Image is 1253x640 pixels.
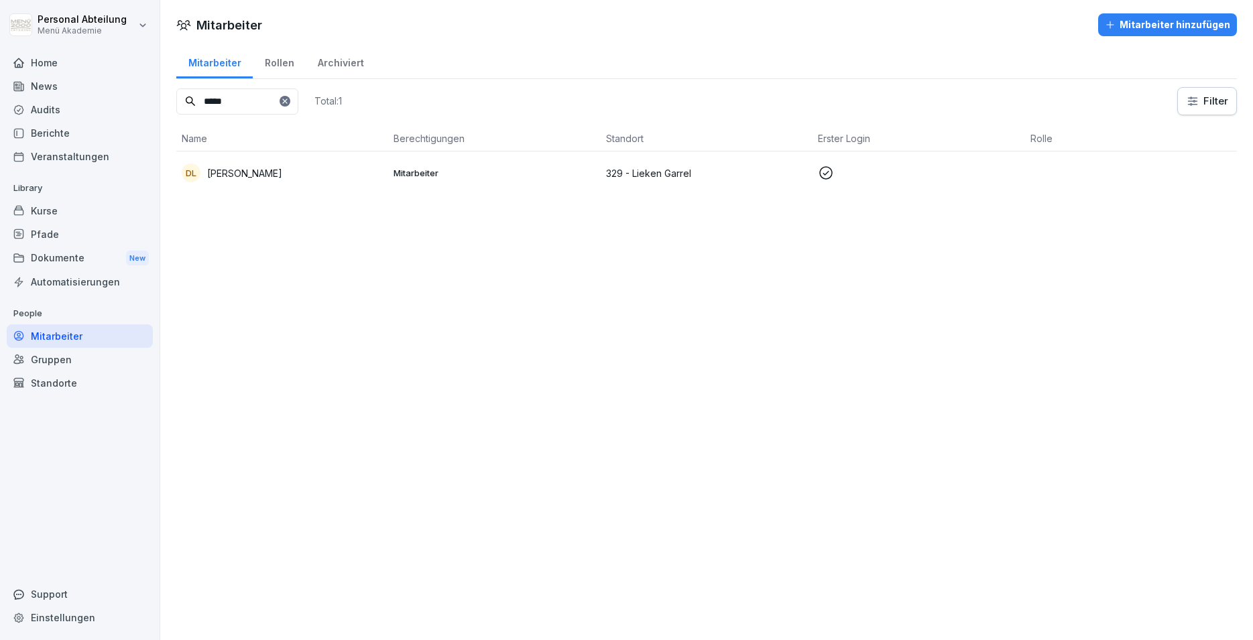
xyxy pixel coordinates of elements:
a: Audits [7,98,153,121]
th: Erster Login [813,126,1024,151]
div: Dokumente [7,246,153,271]
a: Rollen [253,44,306,78]
th: Berechtigungen [388,126,600,151]
p: Total: 1 [314,94,342,107]
div: Mitarbeiter hinzufügen [1105,17,1230,32]
p: Library [7,178,153,199]
a: Mitarbeiter [176,44,253,78]
p: Personal Abteilung [38,14,127,25]
p: Menü Akademie [38,26,127,36]
a: News [7,74,153,98]
th: Name [176,126,388,151]
th: Standort [601,126,813,151]
button: Filter [1178,88,1236,115]
div: Support [7,582,153,606]
th: Rolle [1025,126,1237,151]
div: New [126,251,149,266]
div: Filter [1186,94,1228,108]
a: Pfade [7,222,153,246]
a: Einstellungen [7,606,153,629]
p: People [7,303,153,324]
a: Berichte [7,121,153,145]
a: DokumenteNew [7,246,153,271]
p: Mitarbeiter [394,167,595,179]
button: Mitarbeiter hinzufügen [1098,13,1237,36]
a: Home [7,51,153,74]
h1: Mitarbeiter [196,16,262,34]
a: Veranstaltungen [7,145,153,168]
a: Automatisierungen [7,270,153,294]
a: Mitarbeiter [7,324,153,348]
a: Gruppen [7,348,153,371]
a: Standorte [7,371,153,395]
a: Kurse [7,199,153,222]
div: DL [182,164,200,182]
p: 329 - Lieken Garrel [606,166,807,180]
a: Archiviert [306,44,375,78]
p: [PERSON_NAME] [207,166,282,180]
